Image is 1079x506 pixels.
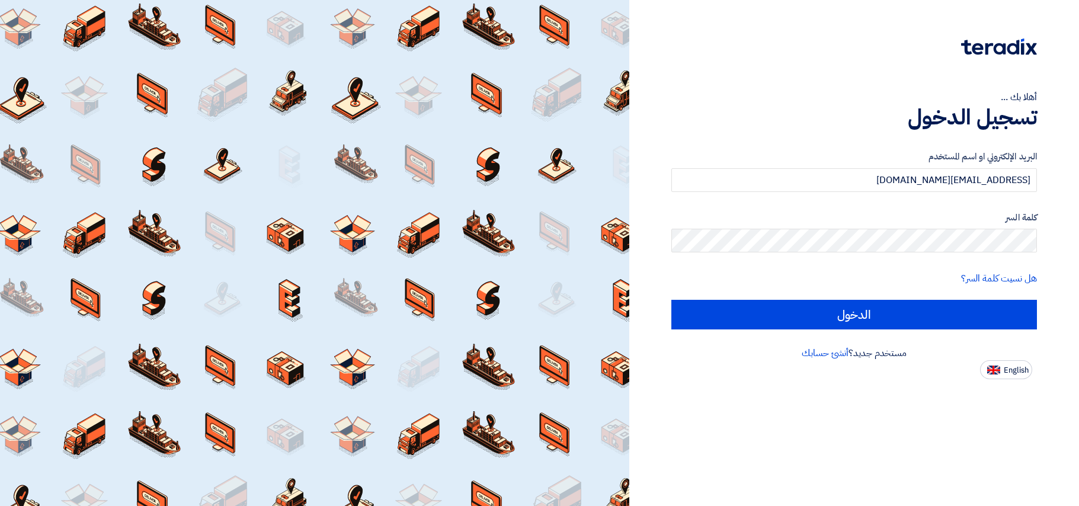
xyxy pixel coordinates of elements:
[961,39,1037,55] img: Teradix logo
[980,360,1032,379] button: English
[671,168,1037,192] input: أدخل بريد العمل الإلكتروني او اسم المستخدم الخاص بك ...
[671,104,1037,130] h1: تسجيل الدخول
[671,211,1037,225] label: كلمة السر
[1004,366,1029,374] span: English
[802,346,849,360] a: أنشئ حسابك
[671,300,1037,329] input: الدخول
[671,346,1037,360] div: مستخدم جديد؟
[987,366,1000,374] img: en-US.png
[671,90,1037,104] div: أهلا بك ...
[961,271,1037,286] a: هل نسيت كلمة السر؟
[671,150,1037,164] label: البريد الإلكتروني او اسم المستخدم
